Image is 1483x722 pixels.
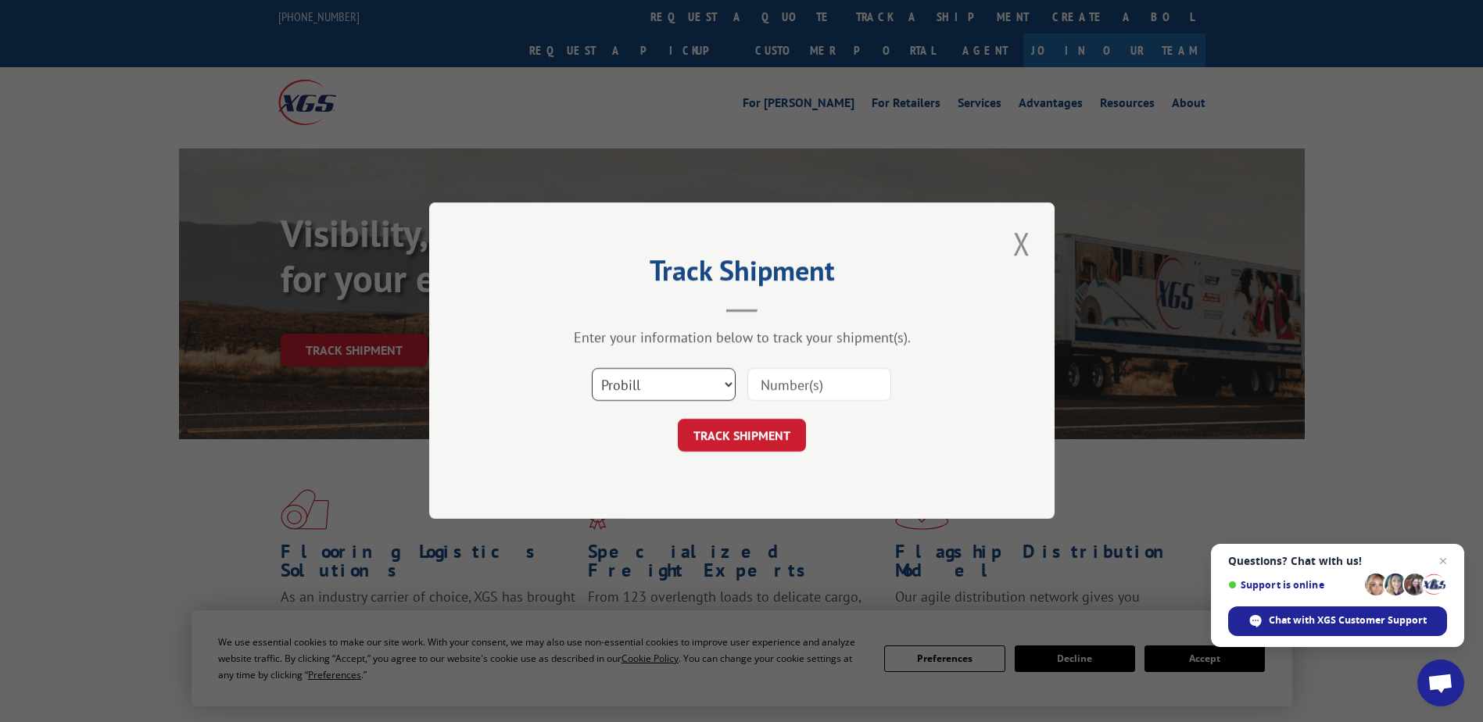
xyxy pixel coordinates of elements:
[1228,555,1447,567] span: Questions? Chat with us!
[747,369,891,402] input: Number(s)
[1228,606,1447,636] span: Chat with XGS Customer Support
[1008,222,1035,265] button: Close modal
[1269,613,1427,627] span: Chat with XGS Customer Support
[507,329,976,347] div: Enter your information below to track your shipment(s).
[1228,579,1359,591] span: Support is online
[678,420,806,452] button: TRACK SHIPMENT
[507,259,976,289] h2: Track Shipment
[1417,659,1464,706] a: Open chat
